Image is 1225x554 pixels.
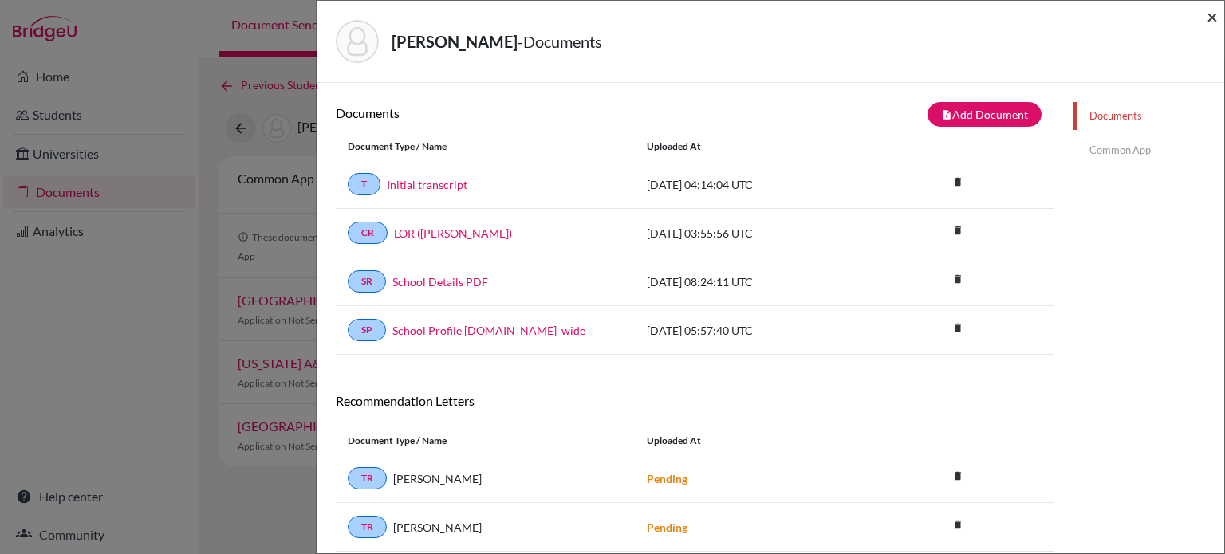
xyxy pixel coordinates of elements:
[1207,7,1218,26] button: Close
[635,322,874,339] div: [DATE] 05:57:40 UTC
[946,170,970,194] i: delete
[946,464,970,488] i: delete
[946,513,970,536] i: delete
[348,467,387,489] a: TR
[348,173,380,195] a: T
[336,105,695,120] h6: Documents
[946,515,970,536] a: delete
[635,434,874,448] div: Uploaded at
[348,319,386,341] a: SP
[946,172,970,194] a: delete
[946,466,970,488] a: delete
[928,102,1042,127] button: note_addAdd Document
[348,516,387,538] a: TR
[941,109,952,120] i: note_add
[336,393,1054,408] h6: Recommendation Letters
[387,176,467,193] a: Initial transcript
[336,434,635,448] div: Document Type / Name
[1207,5,1218,28] span: ×
[946,269,970,291] a: delete
[946,267,970,291] i: delete
[647,521,687,534] strong: Pending
[518,32,602,51] span: - Documents
[336,139,635,154] div: Document Type / Name
[946,318,970,340] a: delete
[348,222,388,244] a: CR
[635,273,874,290] div: [DATE] 08:24:11 UTC
[393,519,482,536] span: [PERSON_NAME]
[635,225,874,242] div: [DATE] 03:55:56 UTC
[647,472,687,485] strong: Pending
[946,316,970,340] i: delete
[392,273,488,290] a: School Details PDF
[348,270,386,293] a: SR
[635,139,874,154] div: Uploaded at
[946,218,970,242] i: delete
[393,470,482,487] span: [PERSON_NAME]
[635,176,874,193] div: [DATE] 04:14:04 UTC
[392,32,518,51] strong: [PERSON_NAME]
[394,225,512,242] a: LOR ([PERSON_NAME])
[946,221,970,242] a: delete
[392,322,585,339] a: School Profile [DOMAIN_NAME]_wide
[1073,102,1224,130] a: Documents
[1073,136,1224,164] a: Common App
